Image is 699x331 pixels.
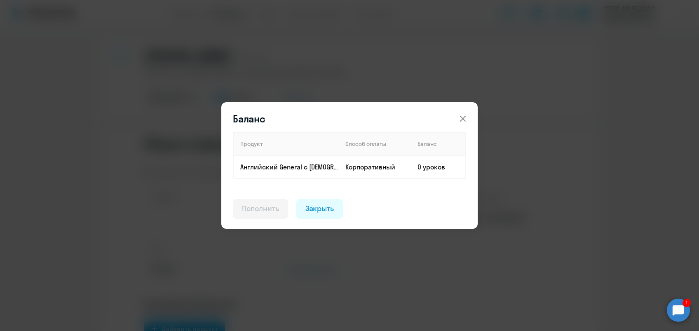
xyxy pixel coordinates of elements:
button: Закрыть [296,199,343,219]
p: Английский General с [DEMOGRAPHIC_DATA] преподавателем [240,162,338,171]
th: Способ оплаты [339,132,411,155]
div: Закрыть [305,203,334,214]
header: Баланс [221,112,478,125]
div: Пополнить [242,203,279,214]
th: Продукт [233,132,339,155]
td: 0 уроков [411,155,466,178]
button: Пополнить [233,199,288,219]
td: Корпоративный [339,155,411,178]
th: Баланс [411,132,466,155]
